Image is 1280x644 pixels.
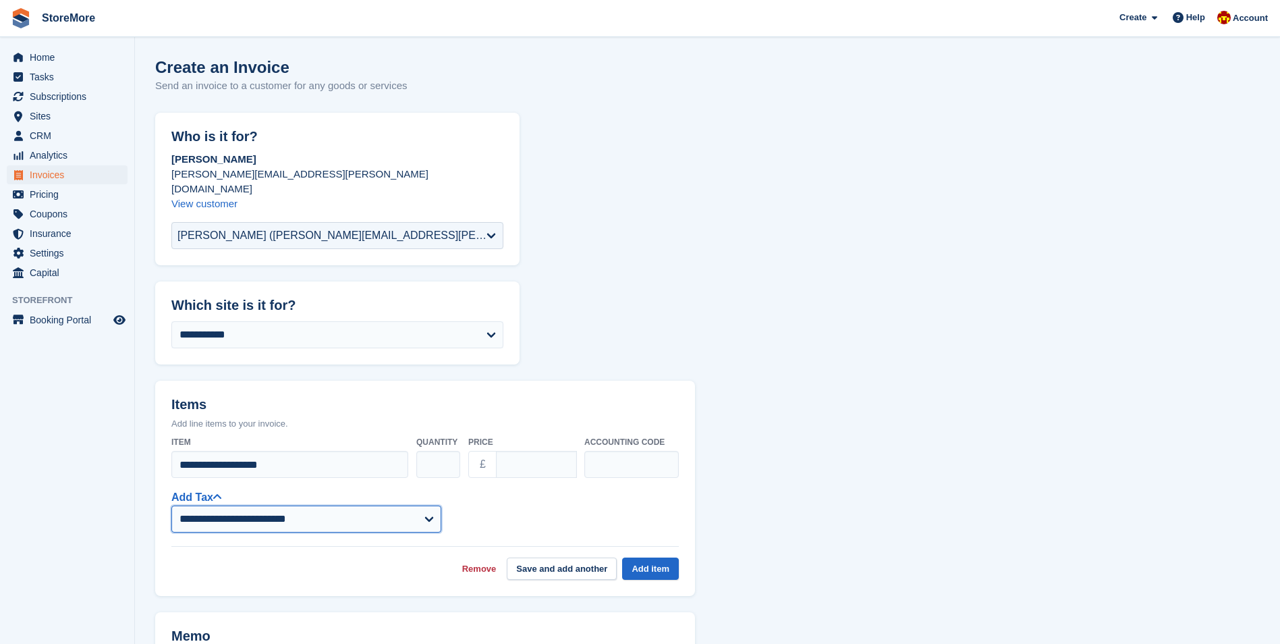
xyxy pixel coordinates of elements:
a: menu [7,311,128,329]
h1: Create an Invoice [155,58,408,76]
h2: Memo [171,628,345,644]
span: Settings [30,244,111,263]
span: Sites [30,107,111,126]
a: menu [7,185,128,204]
a: menu [7,205,128,223]
p: [PERSON_NAME][EMAIL_ADDRESS][PERSON_NAME][DOMAIN_NAME] [171,167,503,196]
span: Tasks [30,68,111,86]
button: Add item [622,558,679,580]
span: Account [1233,11,1268,25]
span: Booking Portal [30,311,111,329]
a: Preview store [111,312,128,328]
a: menu [7,68,128,86]
a: StoreMore [36,7,101,29]
label: Item [171,436,408,448]
p: Send an invoice to a customer for any goods or services [155,78,408,94]
a: menu [7,263,128,282]
p: [PERSON_NAME] [171,152,503,167]
label: Quantity [416,436,460,448]
a: Remove [462,562,497,576]
span: Home [30,48,111,67]
span: Insurance [30,224,111,243]
span: Capital [30,263,111,282]
div: [PERSON_NAME] ([PERSON_NAME][EMAIL_ADDRESS][PERSON_NAME][DOMAIN_NAME]) [177,227,486,244]
span: Storefront [12,294,134,307]
h2: Who is it for? [171,129,503,144]
a: menu [7,87,128,106]
button: Save and add another [507,558,617,580]
a: menu [7,224,128,243]
p: Add line items to your invoice. [171,417,679,431]
img: Store More Team [1217,11,1231,24]
h2: Items [171,397,679,415]
span: Subscriptions [30,87,111,106]
span: Analytics [30,146,111,165]
a: menu [7,107,128,126]
span: Pricing [30,185,111,204]
a: menu [7,146,128,165]
span: Create [1119,11,1146,24]
a: menu [7,48,128,67]
h2: Which site is it for? [171,298,503,313]
img: stora-icon-8386f47178a22dfd0bd8f6a31ec36ba5ce8667c1dd55bd0f319d3a0aa187defe.svg [11,8,31,28]
span: Invoices [30,165,111,184]
a: menu [7,165,128,184]
span: Help [1186,11,1205,24]
span: CRM [30,126,111,145]
a: menu [7,126,128,145]
label: Accounting code [584,436,679,448]
span: Coupons [30,205,111,223]
a: View customer [171,198,238,209]
label: Price [468,436,576,448]
a: Add Tax [171,491,221,503]
a: menu [7,244,128,263]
